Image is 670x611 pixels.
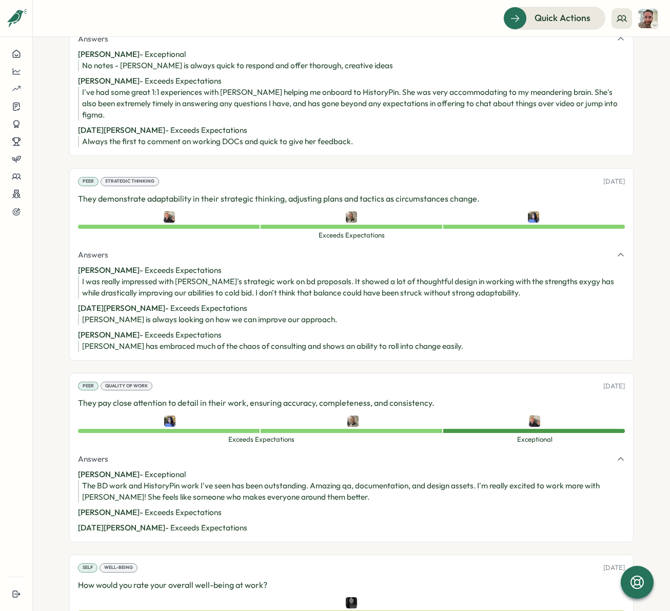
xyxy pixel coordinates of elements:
[164,211,175,223] img: Mark Buckner
[603,382,625,391] p: [DATE]
[528,211,539,223] img: Emily Edwards
[78,435,444,444] span: Exceeds Expectations
[638,9,658,28] img: Jesse James
[78,563,97,573] div: Self
[78,49,140,59] span: [PERSON_NAME]
[82,87,625,121] div: I've had some great 1:1 experiences with [PERSON_NAME] helping me onboard to HistoryPin. She was ...
[78,249,108,261] span: Answers
[78,329,625,341] p: - Exceeds Expectations
[78,125,625,136] p: - Exceeds Expectations
[164,416,175,427] img: Emily Edwards
[78,579,625,592] p: How would you rate your overall well-being at work?
[101,382,152,391] div: Quality of Work
[78,33,108,45] span: Answers
[101,177,159,186] div: Strategic Thinking
[100,563,137,573] div: Well-being
[347,416,359,427] img: Noel Price
[82,480,625,503] div: The BD work and HistoryPin work I've seen has been outstanding. Amazing qa, documentation, and de...
[78,33,625,45] button: Answers
[78,49,625,60] p: - Exceptional
[78,76,140,86] span: [PERSON_NAME]
[82,60,625,71] div: No notes - [PERSON_NAME] is always quick to respond and offer thorough, creative ideas
[78,265,140,275] span: [PERSON_NAME]
[78,303,625,314] p: - Exceeds Expectations
[346,211,357,223] img: Noel Price
[78,507,625,518] p: - Exceeds Expectations
[78,507,140,517] span: [PERSON_NAME]
[78,469,625,480] p: - Exceptional
[78,382,98,391] div: Peer
[78,249,625,261] button: Answers
[535,11,590,25] span: Quick Actions
[82,136,625,147] div: Always the first to comment on working DOCs and quick to give her feedback.
[78,469,140,479] span: [PERSON_NAME]
[529,416,540,427] img: Mark Buckner
[78,522,625,534] p: - Exceeds Expectations
[603,177,625,186] p: [DATE]
[78,177,98,186] div: Peer
[78,523,165,533] span: [DATE][PERSON_NAME]
[78,454,625,465] button: Answers
[82,314,625,325] div: [PERSON_NAME] is always looking on how we can improve our approach.
[78,231,625,240] span: Exceeds Expectations
[82,276,625,299] div: I was really impressed with [PERSON_NAME]'s strategic work on bd proposals. It showed a lot of th...
[78,454,108,465] span: Answers
[78,265,625,276] p: - Exceeds Expectations
[78,75,625,87] p: - Exceeds Expectations
[78,125,165,135] span: [DATE][PERSON_NAME]
[503,7,605,29] button: Quick Actions
[78,397,625,409] p: They pay close attention to detail in their work, ensuring accuracy, completeness, and consistency.
[78,303,165,313] span: [DATE][PERSON_NAME]
[78,192,625,205] p: They demonstrate adaptability in their strategic thinking, adjusting plans and tactics as circums...
[444,435,625,444] span: Exceptional
[82,341,625,352] div: [PERSON_NAME] has embraced much of the chaos of consulting and shows an ability to roll into chan...
[603,563,625,573] p: [DATE]
[346,597,357,608] img: Vic de Aranzeta
[78,330,140,340] span: [PERSON_NAME]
